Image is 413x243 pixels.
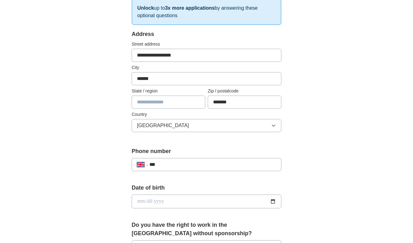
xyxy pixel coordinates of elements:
span: [GEOGRAPHIC_DATA] [137,122,189,129]
label: Street address [132,41,281,47]
label: Date of birth [132,184,281,192]
label: State / region [132,88,205,94]
label: City [132,64,281,71]
label: Zip / postalcode [208,88,281,94]
strong: Unlock [137,5,154,11]
label: Country [132,111,281,118]
div: Address [132,30,281,38]
button: [GEOGRAPHIC_DATA] [132,119,281,132]
strong: 3x more applications [165,5,215,11]
label: Do you have the right to work in the [GEOGRAPHIC_DATA] without sponsorship? [132,221,281,238]
label: Phone number [132,147,281,156]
